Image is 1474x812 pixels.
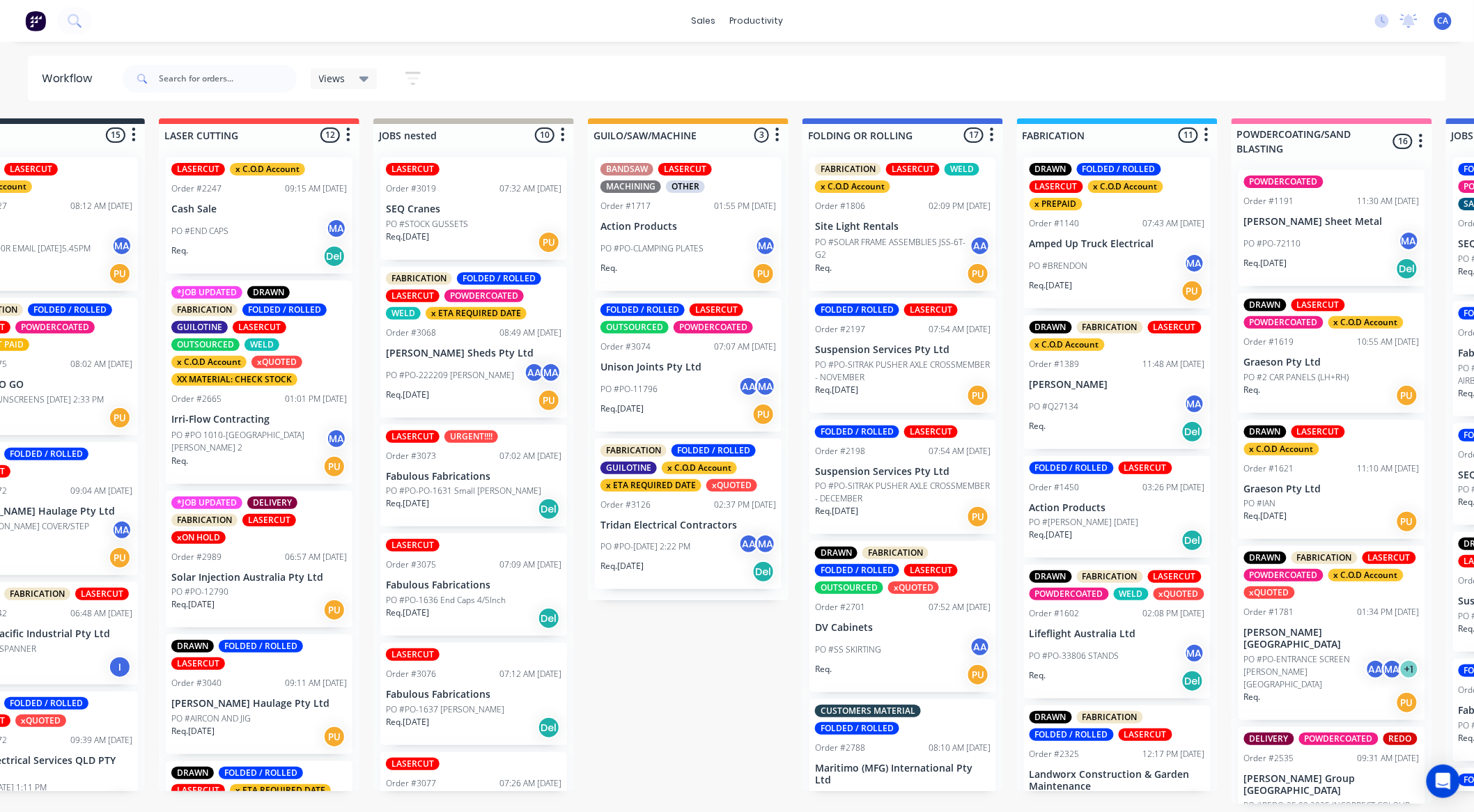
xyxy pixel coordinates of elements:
div: AA [738,533,759,554]
div: Order #3040 [171,677,222,689]
p: PO #PO-33806 STANDS [1030,650,1119,662]
div: Order #1781 [1244,606,1294,618]
div: Del [1181,670,1204,692]
p: Irri-Flow Contracting [171,414,347,425]
div: PU [109,407,131,429]
div: AA [524,362,545,383]
div: DRAWN [815,547,858,559]
div: DRAWN [1244,552,1287,564]
div: PU [109,547,131,569]
div: x PREPAID [1030,198,1083,210]
div: GUILOTINE [600,462,657,474]
div: 09:15 AM [DATE] [285,182,347,195]
div: FABRICATION [171,514,238,526]
div: FABRICATION [4,588,70,600]
div: LASERCUT [658,163,712,175]
div: LASERCUT [386,539,440,552]
div: *JOB UPDATEDDELIVERYFABRICATIONLASERCUTxON HOLDOrder #298906:57 AM [DATE]Solar Injection Australi... [166,491,352,628]
div: FABRICATION [600,444,667,457]
div: OUTSOURCED [815,581,883,594]
div: LASERCUT [886,163,940,175]
div: PU [967,506,989,528]
p: Fabulous Fabrications [386,579,561,591]
p: Req. [DATE] [600,403,644,415]
div: DRAWN [1030,163,1072,175]
p: PO #PO-SITRAK PUSHER AXLE CROSSMEMBER - NOVEMBER [815,359,991,384]
div: Del [752,561,775,583]
div: PU [967,664,989,686]
p: PO #PO-ENTRANCE SCREEN [PERSON_NAME][GEOGRAPHIC_DATA] [1244,653,1365,691]
p: Req. [1244,384,1261,396]
p: PO #Q27134 [1030,400,1079,413]
div: LASERCUTOrder #307507:09 AM [DATE]Fabulous FabricationsPO #PO-1636 End Caps 4/5InchReq.[DATE]Del [380,533,567,636]
div: Order #1389 [1030,358,1080,370]
div: DRAWN [1244,425,1287,438]
div: OTHER [666,180,705,193]
div: DRAWN [1244,299,1287,311]
div: FOLDED / ROLLEDLASERCUTOrder #219807:54 AM [DATE]Suspension Services Pty LtdPO #PO-SITRAK PUSHER ... [809,420,996,535]
div: PU [323,455,346,478]
p: Req. [DATE] [815,505,858,517]
div: POWDERCOATED [1244,569,1324,581]
div: Order #1140 [1030,217,1080,230]
div: LASERCUT [1148,570,1202,583]
div: MACHINING [600,180,661,193]
p: PO #PO 1010-[GEOGRAPHIC_DATA][PERSON_NAME] 2 [171,429,326,454]
div: Order #3073 [386,450,436,462]
div: Order #1806 [815,200,865,212]
p: PO #PO-11796 [600,383,658,396]
div: FABRICATION [862,547,929,559]
div: *JOB UPDATEDDRAWNFABRICATIONFOLDED / ROLLEDGUILOTINELASERCUTOUTSOURCEDWELDx C.O.D AccountxQUOTEDX... [166,281,352,484]
p: Action Products [1030,502,1205,514]
p: PO #PO-222209 [PERSON_NAME] [386,369,514,382]
div: LASERCUT [904,304,958,316]
div: BANDSAWLASERCUTMACHININGOTHEROrder #171701:55 PM [DATE]Action ProductsPO #PO-CLAMPING PLATESMAReq.PU [595,157,782,291]
div: + 1 [1399,659,1420,680]
div: x C.O.D Account [1244,443,1319,455]
p: PO #PO-SITRAK PUSHER AXLE CROSSMEMBER - DECEMBER [815,480,991,505]
div: Order #2247 [171,182,222,195]
div: AA [738,376,759,397]
p: Req. [1030,420,1046,432]
div: 03:26 PM [DATE] [1143,481,1205,494]
input: Search for orders... [159,65,297,93]
div: LASERCUT [4,163,58,175]
div: LASERCUT [904,564,958,577]
div: WELD [245,338,279,351]
div: 07:02 AM [DATE] [499,450,561,462]
div: LASERCUT [386,648,440,661]
div: LASERCUT [1291,425,1345,438]
div: Del [1181,421,1204,443]
div: FABRICATION [815,163,881,175]
div: MA [1184,393,1205,414]
div: x C.O.D Account [1030,338,1105,351]
div: 06:57 AM [DATE] [285,551,347,563]
div: xON HOLD [171,531,226,544]
div: DRAWNFOLDED / ROLLEDLASERCUTOrder #304009:11 AM [DATE][PERSON_NAME] Haulage Pty LtdPO #AIRCON AND... [166,634,352,754]
div: xQUOTED [1244,586,1295,599]
div: 10:55 AM [DATE] [1358,336,1420,348]
div: PU [752,403,775,425]
div: AA [1365,659,1386,680]
div: I [109,656,131,678]
div: Order #3074 [600,341,651,353]
div: 08:49 AM [DATE] [499,327,561,339]
div: Del [323,245,346,267]
p: PO #PO-1636 End Caps 4/5Inch [386,594,506,607]
div: 01:55 PM [DATE] [714,200,776,212]
div: WELD [945,163,979,175]
div: MA [755,533,776,554]
p: [PERSON_NAME] Sheds Pty Ltd [386,348,561,359]
div: *JOB UPDATED [171,497,242,509]
div: FABRICATION [1077,570,1143,583]
div: FABRICATIONLASERCUTWELDx C.O.D AccountOrder #180602:09 PM [DATE]Site Light RentalsPO #SOLAR FRAME... [809,157,996,291]
div: 08:12 AM [DATE] [70,200,132,212]
div: LASERCUT [75,588,129,600]
div: AA [970,235,991,256]
p: Req. [1030,669,1046,682]
div: PU [752,263,775,285]
div: GUILOTINE [171,321,228,334]
div: DELIVERY [247,497,297,509]
div: 02:08 PM [DATE] [1143,607,1205,620]
span: Views [319,71,346,86]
